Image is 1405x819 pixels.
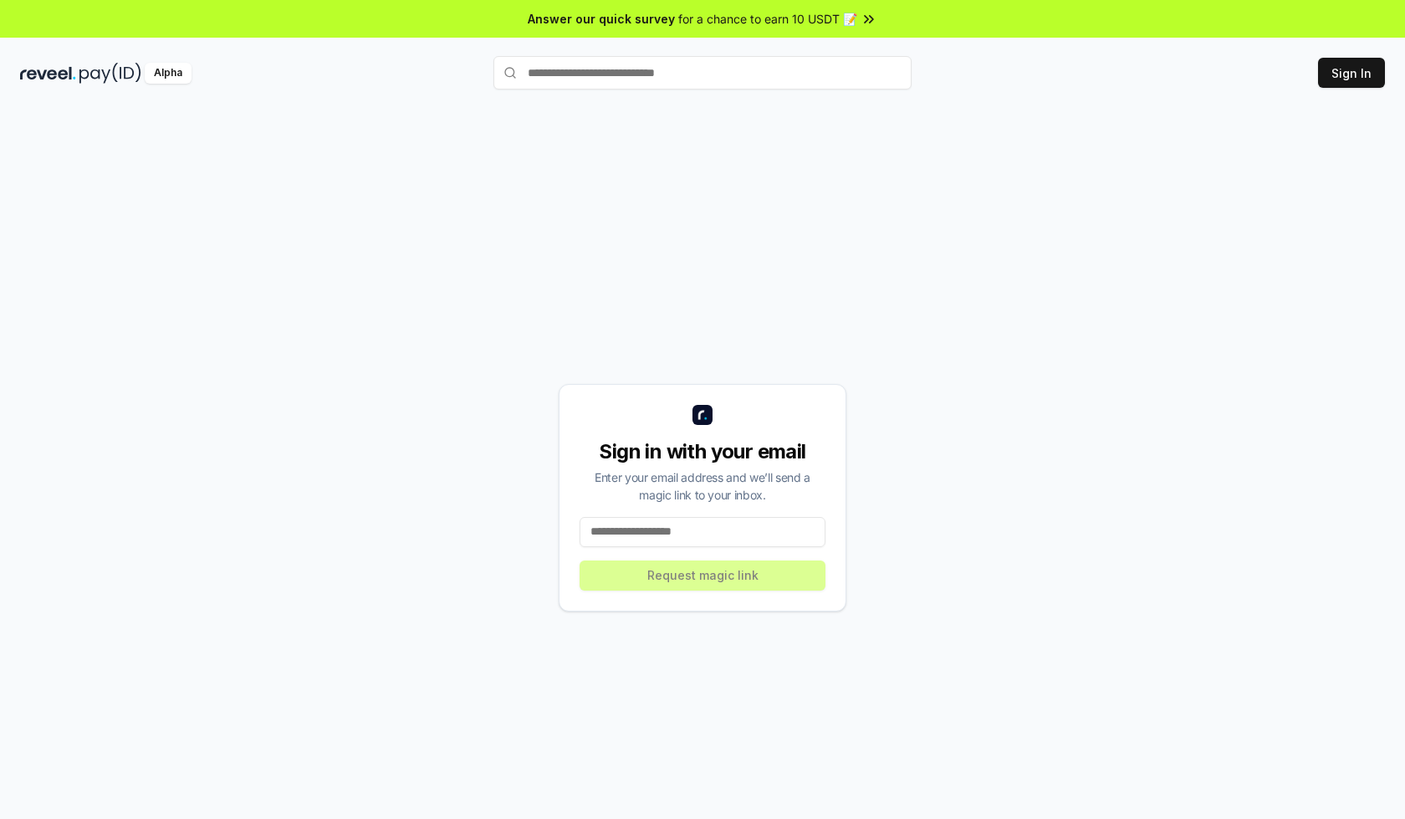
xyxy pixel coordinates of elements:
[678,10,857,28] span: for a chance to earn 10 USDT 📝
[20,63,76,84] img: reveel_dark
[580,438,825,465] div: Sign in with your email
[145,63,192,84] div: Alpha
[580,468,825,504] div: Enter your email address and we’ll send a magic link to your inbox.
[528,10,675,28] span: Answer our quick survey
[79,63,141,84] img: pay_id
[1318,58,1385,88] button: Sign In
[692,405,713,425] img: logo_small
